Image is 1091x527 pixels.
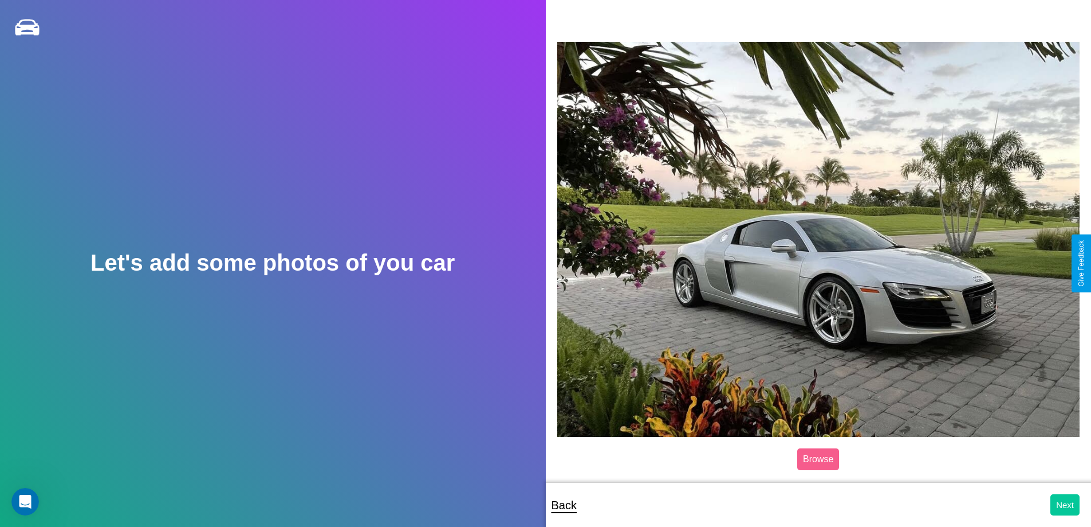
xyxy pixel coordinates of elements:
[1050,494,1080,516] button: Next
[797,448,839,470] label: Browse
[557,42,1080,436] img: posted
[90,250,455,276] h2: Let's add some photos of you car
[552,495,577,516] p: Back
[11,488,39,516] iframe: Intercom live chat
[1077,240,1085,287] div: Give Feedback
